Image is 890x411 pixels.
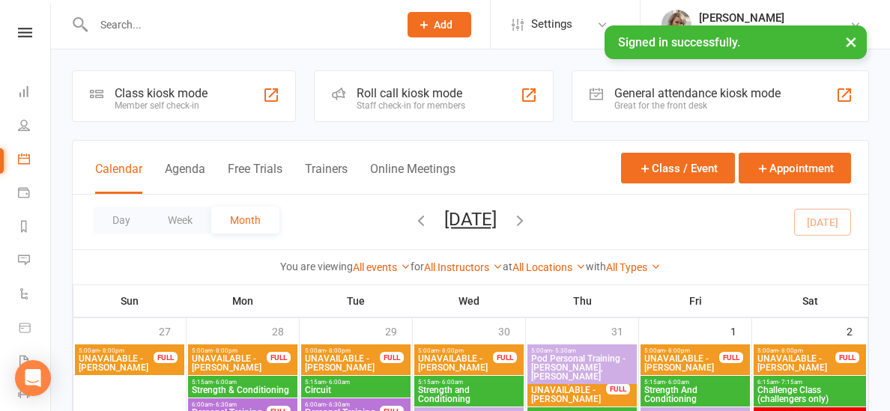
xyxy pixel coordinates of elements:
[493,352,517,363] div: FULL
[606,383,630,395] div: FULL
[18,312,52,346] a: Product Sales
[439,379,463,386] span: - 6:00am
[267,352,291,363] div: FULL
[719,352,743,363] div: FULL
[213,347,237,354] span: - 8:00pm
[417,347,494,354] span: 5:00am
[530,354,634,381] span: Pod Personal Training - [PERSON_NAME], [PERSON_NAME]
[385,318,412,343] div: 29
[552,347,576,354] span: - 5:30am
[644,379,747,386] span: 5:15am
[665,347,690,354] span: - 8:00pm
[326,379,350,386] span: - 6:00am
[353,261,411,273] a: All events
[778,379,802,386] span: - 7:15am
[621,153,735,183] button: Class / Event
[211,207,279,234] button: Month
[100,347,124,354] span: - 8:00pm
[15,360,51,396] div: Open Intercom Messenger
[639,285,752,317] th: Fri
[280,261,353,273] strong: You are viewing
[370,162,455,194] button: Online Meetings
[531,7,572,41] span: Settings
[304,347,381,354] span: 5:00am
[191,347,267,354] span: 5:00am
[304,386,408,395] span: Circuit
[304,379,408,386] span: 5:15am
[417,379,521,386] span: 5:15am
[665,379,689,386] span: - 6:00am
[730,318,751,343] div: 1
[611,318,638,343] div: 31
[526,285,639,317] th: Thu
[847,318,868,343] div: 2
[305,162,348,194] button: Trainers
[89,14,388,35] input: Search...
[424,261,503,273] a: All Instructors
[530,386,607,404] span: UNAVAILABLE - [PERSON_NAME]
[757,379,863,386] span: 6:15am
[357,86,465,100] div: Roll call kiosk mode
[380,352,404,363] div: FULL
[757,386,863,404] span: Challenge Class (challengers only)
[191,379,294,386] span: 5:15am
[498,318,525,343] div: 30
[228,162,282,194] button: Free Trials
[614,86,781,100] div: General attendance kiosk mode
[434,19,452,31] span: Add
[417,386,521,404] span: Strength and Conditioning
[191,401,267,408] span: 6:00am
[586,261,606,273] strong: with
[213,379,237,386] span: - 6:00am
[752,285,868,317] th: Sat
[512,261,586,273] a: All Locations
[413,285,526,317] th: Wed
[530,347,634,354] span: 5:00am
[94,207,149,234] button: Day
[272,318,299,343] div: 28
[78,354,154,372] span: UNAVAILABLE - [PERSON_NAME]
[408,12,471,37] button: Add
[644,354,720,372] span: UNAVAILABLE - [PERSON_NAME]
[18,211,52,245] a: Reports
[73,285,187,317] th: Sun
[778,347,803,354] span: - 8:00pm
[304,354,381,372] span: UNAVAILABLE - [PERSON_NAME]
[154,352,178,363] div: FULL
[78,347,154,354] span: 5:00am
[835,352,859,363] div: FULL
[411,261,424,273] strong: for
[191,386,294,395] span: Strength & Conditioning
[187,285,300,317] th: Mon
[357,100,465,111] div: Staff check-in for members
[757,354,836,372] span: UNAVAILABLE - [PERSON_NAME]
[614,100,781,111] div: Great for the front desk
[159,318,186,343] div: 27
[18,110,52,144] a: People
[662,10,691,40] img: thumb_image1597172689.png
[300,285,413,317] th: Tue
[326,347,351,354] span: - 8:00pm
[444,209,497,230] button: [DATE]
[417,354,494,372] span: UNAVAILABLE - [PERSON_NAME]
[503,261,512,273] strong: at
[644,347,720,354] span: 5:00am
[618,35,740,49] span: Signed in successfully.
[18,177,52,211] a: Payments
[95,162,142,194] button: Calendar
[165,162,205,194] button: Agenda
[838,25,865,58] button: ×
[191,354,267,372] span: UNAVAILABLE - [PERSON_NAME]
[326,401,350,408] span: - 6:30am
[439,347,464,354] span: - 8:00pm
[757,347,836,354] span: 5:00am
[18,144,52,177] a: Calendar
[644,386,747,404] span: Strength And Conditioning
[699,11,850,25] div: [PERSON_NAME]
[18,76,52,110] a: Dashboard
[115,100,208,111] div: Member self check-in
[606,261,661,273] a: All Types
[699,25,850,38] div: Beyond Transformation Burleigh
[304,401,381,408] span: 6:00am
[739,153,851,183] button: Appointment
